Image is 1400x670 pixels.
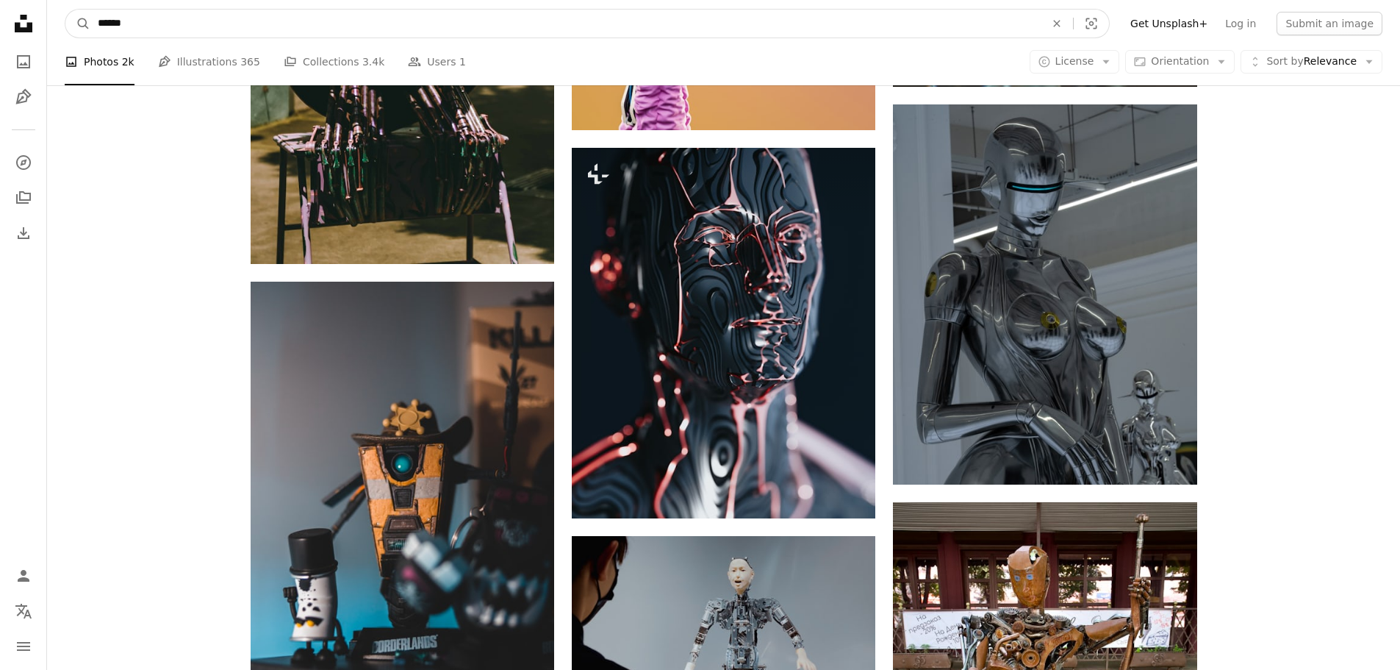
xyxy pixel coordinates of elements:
[1125,50,1235,74] button: Orientation
[9,596,38,626] button: Language
[408,38,466,85] a: Users 1
[1030,50,1120,74] button: License
[9,47,38,76] a: Photos
[9,82,38,112] a: Illustrations
[1041,10,1073,38] button: Clear
[1055,55,1094,67] span: License
[9,218,38,248] a: Download History
[572,615,875,628] a: a woman looking at a robot in the air
[1151,55,1209,67] span: Orientation
[893,104,1196,485] img: man in black and blue suit riding on silver motorcycle
[284,38,384,85] a: Collections 3.4k
[65,10,90,38] button: Search Unsplash
[362,54,384,70] span: 3.4k
[1266,54,1357,69] span: Relevance
[158,38,260,85] a: Illustrations 365
[572,326,875,339] a: a 3d image of a man's face and body
[1277,12,1382,35] button: Submit an image
[9,561,38,591] a: Log in / Sign up
[251,502,554,516] a: yellow robot toy on table
[65,9,1110,38] form: Find visuals sitewide
[1074,10,1109,38] button: Visual search
[240,54,260,70] span: 365
[9,148,38,177] a: Explore
[459,54,466,70] span: 1
[1241,50,1382,74] button: Sort byRelevance
[9,9,38,41] a: Home — Unsplash
[1216,12,1265,35] a: Log in
[9,632,38,661] button: Menu
[893,288,1196,301] a: man in black and blue suit riding on silver motorcycle
[1266,55,1303,67] span: Sort by
[572,148,875,518] img: a 3d image of a man's face and body
[1121,12,1216,35] a: Get Unsplash+
[9,183,38,213] a: Collections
